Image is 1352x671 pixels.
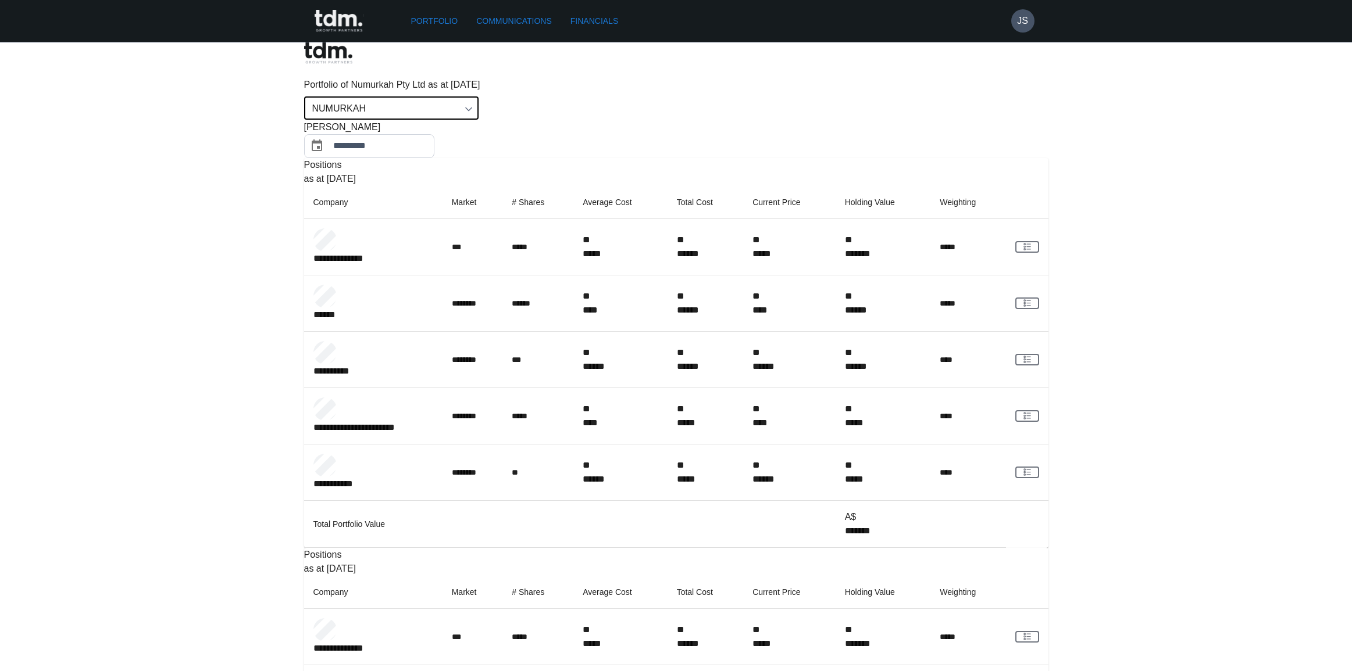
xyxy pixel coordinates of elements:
[1015,410,1039,422] a: View Client Communications
[472,10,557,32] a: Communications
[1024,300,1030,306] g: rgba(16, 24, 40, 0.6
[743,186,836,219] th: Current Price
[1015,297,1039,309] a: View Client Communications
[1024,469,1030,475] g: rgba(16, 24, 40, 0.6
[304,78,1048,92] p: Portfolio of Numurkah Pty Ltd as at [DATE]
[1024,243,1030,250] g: rgba(16, 24, 40, 0.6
[1017,14,1028,28] h6: JS
[1015,631,1039,643] a: View Client Communications
[1015,467,1039,478] a: View Client Communications
[930,576,1006,609] th: Weighting
[304,172,1048,186] p: as at [DATE]
[1024,412,1030,419] g: rgba(16, 24, 40, 0.6
[930,186,1006,219] th: Weighting
[443,186,503,219] th: Market
[1024,356,1030,363] g: rgba(16, 24, 40, 0.6
[304,548,1048,562] p: Positions
[406,10,463,32] a: Portfolio
[443,576,503,609] th: Market
[566,10,623,32] a: Financials
[502,186,573,219] th: # Shares
[304,500,836,547] td: Total Portfolio Value
[502,576,573,609] th: # Shares
[845,510,922,524] p: A$
[304,158,1048,172] p: Positions
[743,576,836,609] th: Current Price
[836,186,931,219] th: Holding Value
[305,134,329,157] button: Choose date, selected date is Jul 31, 2025
[836,576,931,609] th: Holding Value
[1024,633,1030,640] g: rgba(16, 24, 40, 0.6
[668,186,744,219] th: Total Cost
[304,120,381,134] span: [PERSON_NAME]
[1015,241,1039,253] a: View Client Communications
[1011,9,1034,33] button: JS
[573,186,667,219] th: Average Cost
[304,562,1048,576] p: as at [DATE]
[304,576,443,609] th: Company
[304,96,479,120] div: NUMURKAH
[1015,354,1039,365] a: View Client Communications
[304,186,443,219] th: Company
[573,576,667,609] th: Average Cost
[668,576,744,609] th: Total Cost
